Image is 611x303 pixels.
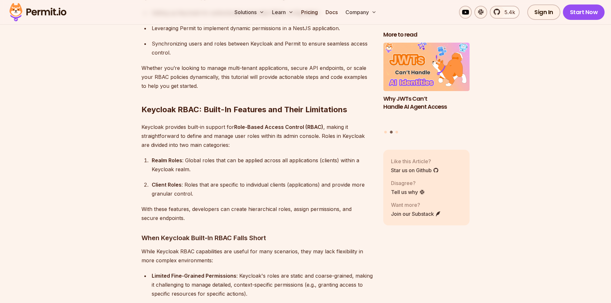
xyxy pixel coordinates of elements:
a: Join our Substack [391,210,441,218]
h3: When Keycloak Built-In RBAC Falls Short [141,233,373,243]
a: 5.4k [490,6,520,19]
a: Docs [323,6,340,19]
button: Solutions [232,6,267,19]
p: Keycloak provides built-in support for , making it straightforward to define and manage user role... [141,122,373,149]
h2: More to read [383,31,470,39]
img: Why JWTs Can’t Handle AI Agent Access [383,43,470,91]
div: Leveraging Permit to implement dynamic permissions in a NestJS application. [152,24,373,33]
h3: Why JWTs Can’t Handle AI Agent Access [383,95,470,111]
strong: Limited Fine-Grained Permissions [152,273,236,279]
a: Sign In [527,4,560,20]
a: Star us on Github [391,166,439,174]
strong: Realm Roles [152,157,182,164]
li: 2 of 3 [383,43,470,127]
h2: Keycloak RBAC: Built-In Features and Their Limitations [141,79,373,115]
div: Synchronizing users and roles between Keycloak and Permit to ensure seamless access control. [152,39,373,57]
img: Permit logo [6,1,69,23]
div: : Roles that are specific to individual clients (applications) and provide more granular control. [152,180,373,198]
strong: Client Roles [152,181,182,188]
button: Learn [269,6,296,19]
a: Pricing [299,6,320,19]
span: 5.4k [501,8,515,16]
a: Start Now [563,4,605,20]
p: While Keycloak RBAC capabilities are useful for many scenarios, they may lack flexibility in more... [141,247,373,265]
div: : Global roles that can be applied across all applications (clients) within a Keycloak realm. [152,156,373,174]
strong: Role-Based Access Control (RBAC) [234,124,323,130]
p: With these features, developers can create hierarchical roles, assign permissions, and secure end... [141,205,373,223]
button: Go to slide 3 [395,131,398,133]
div: Posts [383,43,470,135]
p: Whether you’re looking to manage multi-tenant applications, secure API endpoints, or scale your R... [141,63,373,90]
button: Company [343,6,379,19]
button: Go to slide 2 [390,131,393,134]
p: Want more? [391,201,441,209]
button: Go to slide 1 [384,131,387,133]
p: Like this Article? [391,157,439,165]
div: : Keycloak's roles are static and coarse-grained, making it challenging to manage detailed, conte... [152,271,373,298]
p: Disagree? [391,179,425,187]
a: Tell us why [391,188,425,196]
